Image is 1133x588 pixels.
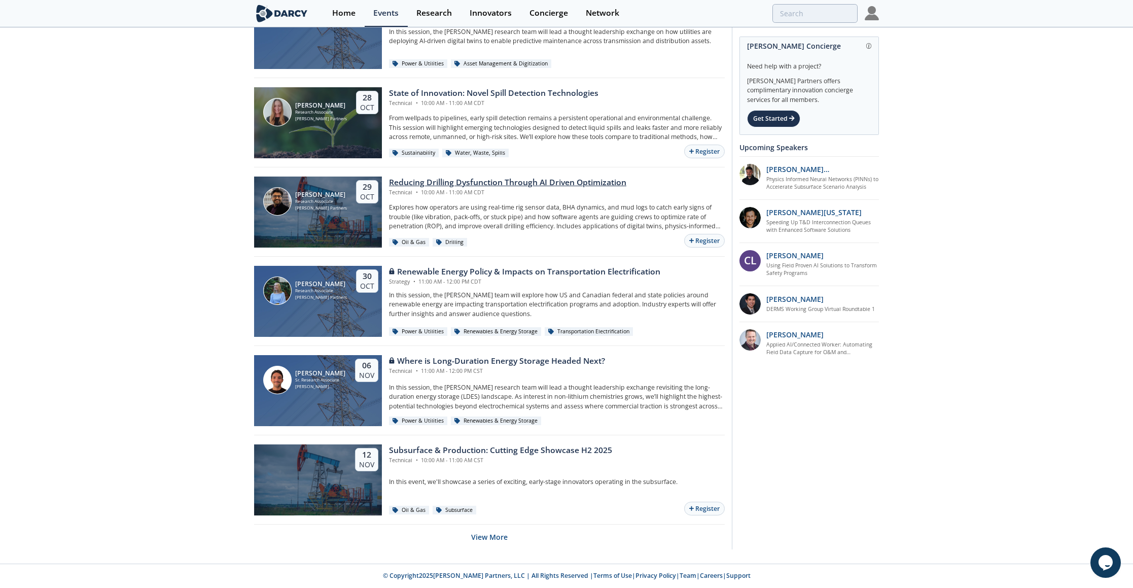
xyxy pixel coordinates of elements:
[865,6,879,20] img: Profile
[373,9,399,17] div: Events
[739,139,879,156] div: Upcoming Speakers
[747,37,871,55] div: [PERSON_NAME] Concierge
[766,250,824,261] p: [PERSON_NAME]
[726,571,751,580] a: Support
[389,203,725,231] p: Explores how operators are using real-time rig sensor data, BHA dynamics, and mud logs to catch e...
[433,238,467,247] div: Drilling
[747,110,800,127] div: Get Started
[295,294,347,301] div: [PERSON_NAME] Partners
[263,98,292,126] img: Camila Behar
[254,87,725,158] a: Camila Behar [PERSON_NAME] Research Associate [PERSON_NAME] Partners 28 Oct State of Innovation: ...
[593,571,632,580] a: Terms of Use
[684,502,725,515] button: Register
[414,457,419,464] span: •
[684,145,725,158] button: Register
[359,460,374,469] div: Nov
[360,192,374,201] div: Oct
[295,109,347,116] div: Research Associate
[766,219,879,235] a: Speeding Up T&D Interconnection Queues with Enhanced Software Solutions
[359,371,374,380] div: Nov
[739,207,761,228] img: 1b183925-147f-4a47-82c9-16eeeed5003c
[295,370,346,377] div: [PERSON_NAME]
[739,164,761,185] img: 20112e9a-1f67-404a-878c-a26f1c79f5da
[451,327,541,336] div: Renewables & Energy Storage
[766,329,824,340] p: [PERSON_NAME]
[359,450,374,460] div: 12
[451,417,541,426] div: Renewables & Energy Storage
[389,327,447,336] div: Power & Utilities
[766,207,862,218] p: [PERSON_NAME][US_STATE]
[295,281,347,288] div: [PERSON_NAME]
[739,293,761,315] img: 47e0ea7c-5f2f-49e4-bf12-0fca942f69fc
[389,417,447,426] div: Power & Utilities
[747,55,871,71] div: Need help with a project?
[586,9,619,17] div: Network
[359,361,374,371] div: 06
[389,238,429,247] div: Oil & Gas
[414,189,419,196] span: •
[295,377,346,384] div: Sr. Research Associate
[1090,547,1123,578] iframe: chat widget
[389,114,725,142] p: From wellpads to pipelines, early spill detection remains a persistent operational and environmen...
[360,93,374,103] div: 28
[416,9,452,17] div: Research
[766,262,879,278] a: Using Field Proven AI Solutions to Transform Safety Programs
[470,9,512,17] div: Innovators
[739,250,761,271] div: CL
[389,457,612,465] div: Technical 10:00 AM - 11:00 AM CST
[635,571,676,580] a: Privacy Policy
[739,329,761,351] img: 257d1208-f7de-4aa6-9675-f79dcebd2004
[295,198,347,205] div: Research Associate
[414,367,419,374] span: •
[700,571,723,580] a: Careers
[389,27,725,46] p: In this session, the [PERSON_NAME] research team will lead a thought leadership exchange on how u...
[389,189,626,197] div: Technical 10:00 AM - 11:00 AM CDT
[529,9,568,17] div: Concierge
[360,282,374,291] div: Oct
[295,288,347,294] div: Research Associate
[389,383,725,411] p: In this session, the [PERSON_NAME] research team will lead a thought leadership exchange revisiti...
[389,444,612,457] div: Subsurface & Production: Cutting Edge Showcase H2 2025
[766,294,824,304] p: [PERSON_NAME]
[680,571,696,580] a: Team
[254,177,725,248] a: Arsalan Ansari [PERSON_NAME] Research Associate [PERSON_NAME] Partners 29 Oct Reducing Drilling D...
[360,271,374,282] div: 30
[866,43,872,49] img: information.svg
[295,116,347,122] div: [PERSON_NAME] Partners
[471,525,508,549] button: Load more content
[295,102,347,109] div: [PERSON_NAME]
[766,176,879,192] a: Physics Informed Neural Networks (PINNs) to Accelerate Subsurface Scenario Analysis
[766,341,879,357] a: Applied AI/Connected Worker: Automating Field Data Capture for O&M and Construction
[442,149,509,158] div: Water, Waste, Spills
[389,149,439,158] div: Sustainability
[389,59,447,68] div: Power & Utilities
[263,276,292,305] img: Elizabeth Wilson
[389,477,725,487] p: In this event, we'll showcase a series of exciting, early-stage innovators operating in the subsu...
[389,278,660,286] div: Strategy 11:00 AM - 12:00 PM CDT
[684,234,725,248] button: Register
[389,291,725,319] p: In this session, the [PERSON_NAME] team will explore how US and Canadian federal and state polici...
[389,177,626,189] div: Reducing Drilling Dysfunction Through AI Driven Optimization
[254,5,309,22] img: logo-wide.svg
[389,367,605,375] div: Technical 11:00 AM - 12:00 PM CST
[360,182,374,192] div: 29
[191,571,942,580] p: © Copyright 2025 [PERSON_NAME] Partners, LLC | All Rights Reserved | | | | |
[433,506,476,515] div: Subsurface
[263,187,292,216] img: Arsalan Ansari
[545,327,633,336] div: Transportation Electrification
[772,4,858,23] input: Advanced Search
[451,59,551,68] div: Asset Management & Digitization
[254,355,725,426] a: Juan Corrado [PERSON_NAME] Sr. Research Associate [PERSON_NAME] Partners 06 Nov Where is Long-Dur...
[389,355,605,367] div: Where is Long-Duration Energy Storage Headed Next?
[389,506,429,515] div: Oil & Gas
[295,384,346,390] div: [PERSON_NAME] Partners
[295,191,347,198] div: [PERSON_NAME]
[360,103,374,112] div: Oct
[332,9,356,17] div: Home
[747,71,871,105] div: [PERSON_NAME] Partners offers complimentary innovation concierge services for all members.
[411,278,417,285] span: •
[414,99,419,107] span: •
[254,444,725,515] a: 12 Nov Subsurface & Production: Cutting Edge Showcase H2 2025 Technical • 10:00 AM - 11:00 AM CST...
[766,305,875,314] a: DERMS Working Group Virtual Roundtable 1
[295,205,347,212] div: [PERSON_NAME] Partners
